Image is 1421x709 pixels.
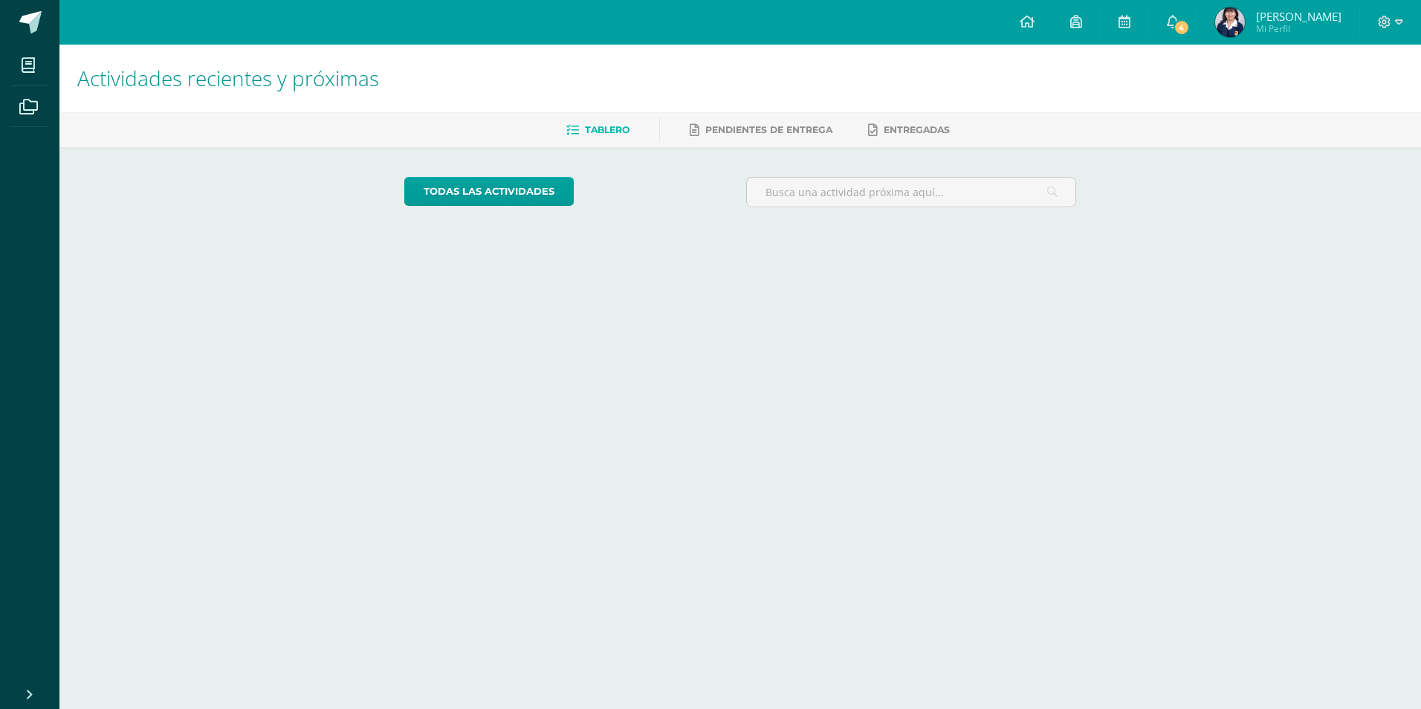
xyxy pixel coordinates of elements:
span: [PERSON_NAME] [1256,9,1341,24]
input: Busca una actividad próxima aquí... [747,178,1076,207]
span: Mi Perfil [1256,22,1341,35]
a: Entregadas [868,118,950,142]
a: todas las Actividades [404,177,574,206]
a: Tablero [566,118,629,142]
img: 0022adc4882c02144fa1a8c7d106aa82.png [1215,7,1245,37]
span: Entregadas [884,124,950,135]
span: Tablero [585,124,629,135]
span: 4 [1173,19,1189,36]
a: Pendientes de entrega [690,118,832,142]
span: Pendientes de entrega [705,124,832,135]
span: Actividades recientes y próximas [77,64,379,92]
